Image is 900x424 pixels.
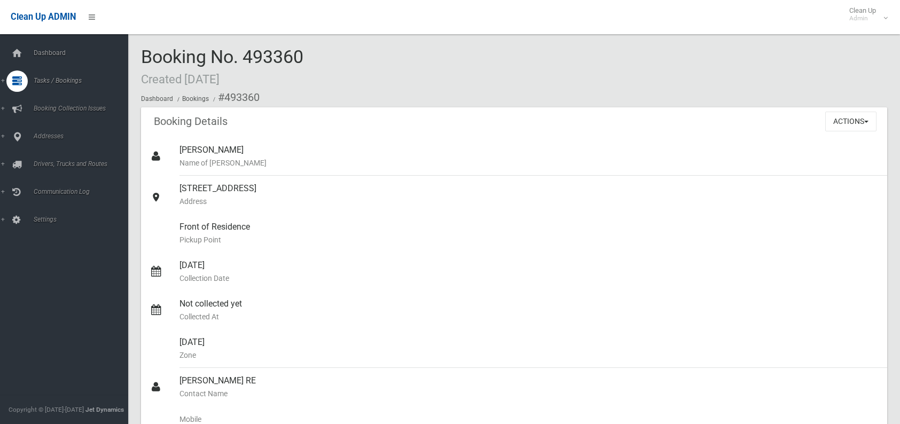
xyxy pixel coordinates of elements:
[179,195,879,208] small: Address
[825,112,876,131] button: Actions
[85,406,124,413] strong: Jet Dynamics
[179,310,879,323] small: Collected At
[11,12,76,22] span: Clean Up ADMIN
[30,216,136,223] span: Settings
[844,6,887,22] span: Clean Up
[179,387,879,400] small: Contact Name
[182,95,209,103] a: Bookings
[141,95,173,103] a: Dashboard
[9,406,84,413] span: Copyright © [DATE]-[DATE]
[179,272,879,285] small: Collection Date
[30,132,136,140] span: Addresses
[179,156,879,169] small: Name of [PERSON_NAME]
[179,329,879,368] div: [DATE]
[30,49,136,57] span: Dashboard
[179,176,879,214] div: [STREET_ADDRESS]
[141,46,303,88] span: Booking No. 493360
[210,88,260,107] li: #493360
[179,291,879,329] div: Not collected yet
[179,368,879,406] div: [PERSON_NAME] RE
[141,72,220,86] small: Created [DATE]
[179,214,879,253] div: Front of Residence
[179,253,879,291] div: [DATE]
[30,77,136,84] span: Tasks / Bookings
[30,160,136,168] span: Drivers, Trucks and Routes
[179,349,879,362] small: Zone
[849,14,876,22] small: Admin
[141,111,240,132] header: Booking Details
[30,105,136,112] span: Booking Collection Issues
[179,137,879,176] div: [PERSON_NAME]
[179,233,879,246] small: Pickup Point
[30,188,136,195] span: Communication Log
